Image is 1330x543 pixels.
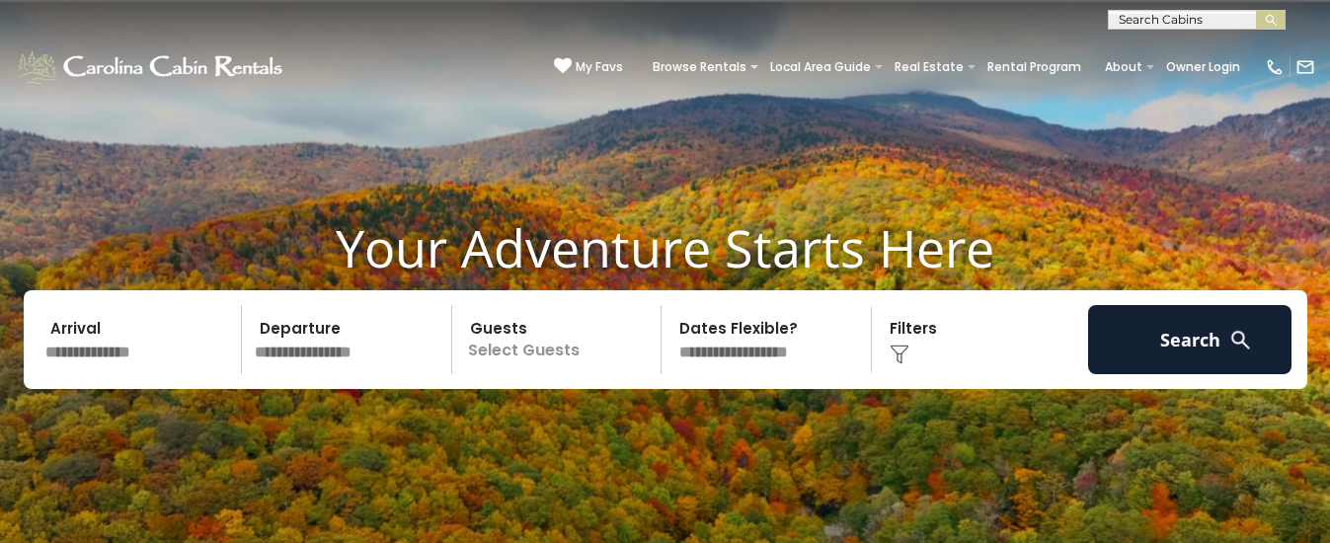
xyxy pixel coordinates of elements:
a: Owner Login [1156,53,1250,81]
p: Select Guests [458,305,662,374]
img: search-regular-white.png [1228,328,1253,352]
a: Real Estate [885,53,974,81]
a: Local Area Guide [760,53,881,81]
img: filter--v1.png [890,345,909,364]
button: Search [1088,305,1292,374]
a: About [1095,53,1152,81]
a: Rental Program [978,53,1091,81]
a: My Favs [554,57,623,77]
a: Browse Rentals [643,53,756,81]
h1: Your Adventure Starts Here [15,217,1315,278]
img: mail-regular-white.png [1295,57,1315,77]
img: phone-regular-white.png [1265,57,1285,77]
span: My Favs [576,58,623,76]
img: White-1-1-2.png [15,47,288,87]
